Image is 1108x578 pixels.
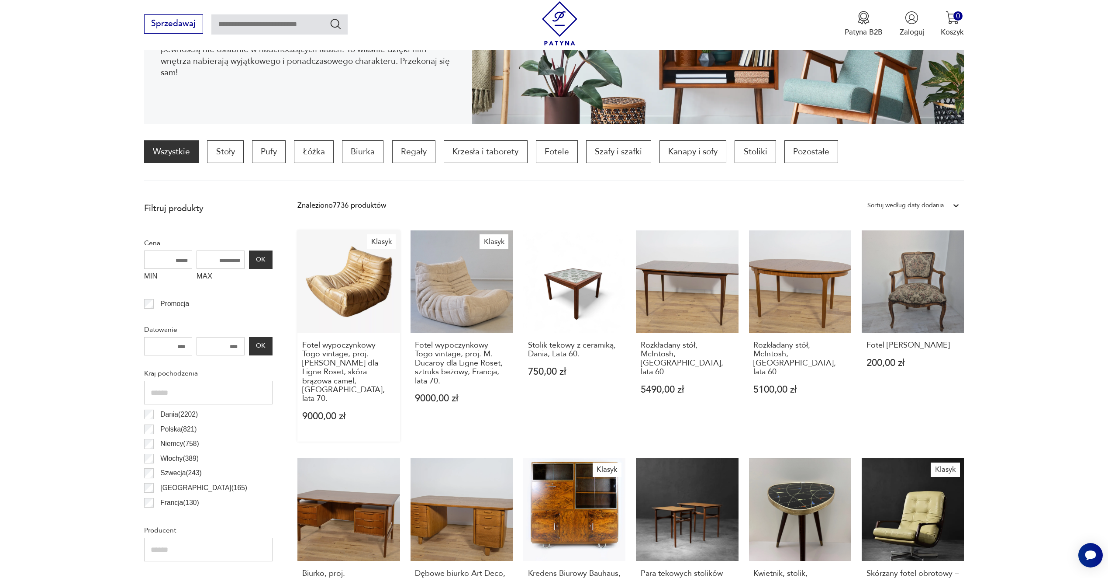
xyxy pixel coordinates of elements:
[867,200,944,211] div: Sortuj według daty dodania
[144,140,199,163] a: Wszystkie
[160,409,198,420] p: Dania ( 2202 )
[636,230,738,442] a: Rozkładany stół, McIntosh, Wielka Brytania, lata 60Rozkładany stół, McIntosh, [GEOGRAPHIC_DATA], ...
[735,140,776,163] a: Stoliki
[866,341,960,350] h3: Fotel [PERSON_NAME]
[641,385,734,394] p: 5490,00 zł
[953,11,963,21] div: 0
[144,368,273,379] p: Kraj pochodzenia
[160,467,202,479] p: Szwecja ( 243 )
[144,21,203,28] a: Sprzedawaj
[160,438,199,449] p: Niemcy ( 758 )
[586,140,651,163] a: Szafy i szafki
[862,230,964,442] a: Fotel ludwik tronFotel [PERSON_NAME]200,00 zł
[160,497,199,508] p: Francja ( 130 )
[523,230,625,442] a: Stolik tekowy z ceramiką, Dania, Lata 60.Stolik tekowy z ceramiką, Dania, Lata 60.750,00 zł
[749,230,851,442] a: Rozkładany stół, McIntosh, Wielka Brytania, lata 60Rozkładany stół, McIntosh, [GEOGRAPHIC_DATA], ...
[753,385,846,394] p: 5100,00 zł
[536,140,578,163] a: Fotele
[784,140,838,163] a: Pozostałe
[941,27,964,37] p: Koszyk
[753,341,846,377] h3: Rozkładany stół, McIntosh, [GEOGRAPHIC_DATA], lata 60
[641,341,734,377] h3: Rozkładany stół, McIntosh, [GEOGRAPHIC_DATA], lata 60
[528,367,621,376] p: 750,00 zł
[144,269,192,286] label: MIN
[161,32,455,79] p: [US_STATE] Times obwieścił, że moda na meble retro w duchu mid-century z pewnością nie osłabnie w...
[197,269,245,286] label: MAX
[845,27,883,37] p: Patyna B2B
[249,251,273,269] button: OK
[160,512,199,523] p: Czechy ( 121 )
[1078,543,1103,568] iframe: Smartsupp widget button
[941,11,964,37] button: 0Koszyk
[302,412,395,421] p: 9000,00 zł
[249,337,273,355] button: OK
[900,11,924,37] button: Zaloguj
[160,482,247,494] p: [GEOGRAPHIC_DATA] ( 165 )
[144,324,273,335] p: Datowanie
[866,359,960,368] p: 200,00 zł
[411,230,513,442] a: KlasykFotel wypoczynkowy Togo vintage, proj. M. Ducaroy dla Ligne Roset, sztruks beżowy, Francja,...
[659,140,726,163] a: Kanapy i sofy
[444,140,527,163] a: Krzesła i taborety
[160,298,189,310] p: Promocja
[144,525,273,536] p: Producent
[252,140,286,163] a: Pufy
[415,394,508,403] p: 9000,00 zł
[329,17,342,30] button: Szukaj
[845,11,883,37] a: Ikona medaluPatyna B2B
[538,1,582,45] img: Patyna - sklep z meblami i dekoracjami vintage
[144,237,273,249] p: Cena
[845,11,883,37] button: Patyna B2B
[392,140,435,163] a: Regały
[946,11,959,24] img: Ikona koszyka
[857,11,870,24] img: Ikona medalu
[297,200,386,211] div: Znaleziono 7736 produktów
[297,230,400,442] a: KlasykFotel wypoczynkowy Togo vintage, proj. M. Ducaroy dla Ligne Roset, skóra brązowa camel, Fra...
[144,203,273,214] p: Filtruj produkty
[342,140,383,163] a: Biurka
[415,341,508,386] h3: Fotel wypoczynkowy Togo vintage, proj. M. Ducaroy dla Ligne Roset, sztruks beżowy, Francja, lata 70.
[905,11,918,24] img: Ikonka użytkownika
[160,424,197,435] p: Polska ( 821 )
[900,27,924,37] p: Zaloguj
[528,341,621,359] h3: Stolik tekowy z ceramiką, Dania, Lata 60.
[294,140,333,163] a: Łóżka
[207,140,243,163] a: Stoły
[144,14,203,34] button: Sprzedawaj
[160,453,199,464] p: Włochy ( 389 )
[302,341,395,404] h3: Fotel wypoczynkowy Togo vintage, proj. [PERSON_NAME] dla Ligne Roset, skóra brązowa camel, [GEOGR...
